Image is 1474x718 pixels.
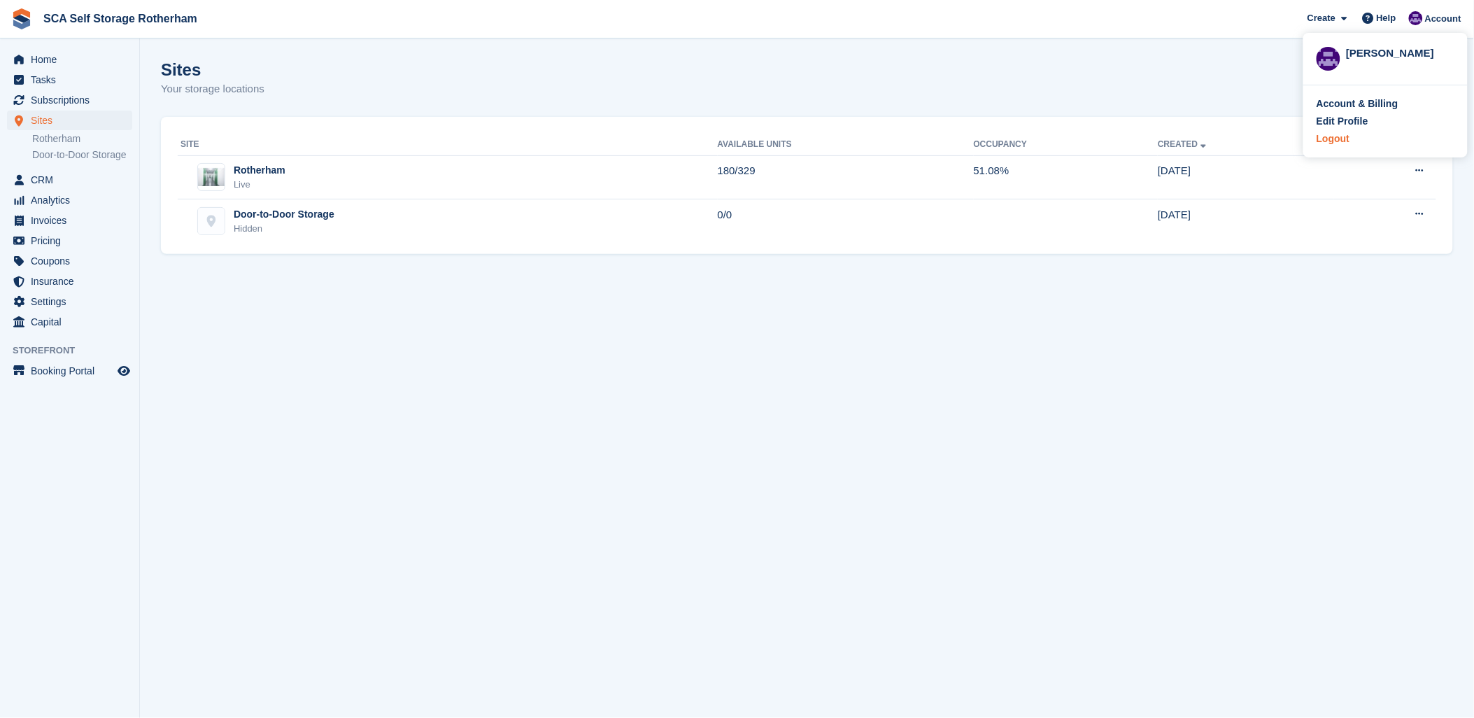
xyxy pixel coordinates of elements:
div: Edit Profile [1317,114,1368,129]
a: menu [7,231,132,251]
a: Rotherham [32,132,132,146]
span: Sites [31,111,115,130]
span: Booking Portal [31,361,115,381]
div: Hidden [234,222,334,236]
span: CRM [31,170,115,190]
div: Account & Billing [1317,97,1398,111]
p: Your storage locations [161,81,264,97]
span: Tasks [31,70,115,90]
a: Door-to-Door Storage [32,148,132,162]
div: Live [234,178,285,192]
span: Subscriptions [31,90,115,110]
td: 0/0 [718,199,974,243]
th: Occupancy [974,134,1158,156]
span: Coupons [31,251,115,271]
a: Created [1158,139,1209,149]
a: menu [7,292,132,311]
span: Settings [31,292,115,311]
span: Create [1308,11,1335,25]
a: SCA Self Storage Rotherham [38,7,203,30]
span: Invoices [31,211,115,230]
td: [DATE] [1158,199,1334,243]
div: Logout [1317,132,1349,146]
img: Door-to-Door Storage site image placeholder [198,208,225,234]
a: menu [7,170,132,190]
a: menu [7,190,132,210]
a: menu [7,211,132,230]
h1: Sites [161,60,264,79]
span: Help [1377,11,1396,25]
a: Account & Billing [1317,97,1454,111]
td: [DATE] [1158,155,1334,199]
span: Insurance [31,272,115,291]
th: Available Units [718,134,974,156]
span: Storefront [13,344,139,358]
td: 51.08% [974,155,1158,199]
a: Logout [1317,132,1454,146]
span: Capital [31,312,115,332]
div: Door-to-Door Storage [234,207,334,222]
a: menu [7,251,132,271]
span: Pricing [31,231,115,251]
a: Edit Profile [1317,114,1454,129]
a: menu [7,111,132,130]
a: menu [7,70,132,90]
span: Account [1425,12,1461,26]
span: Analytics [31,190,115,210]
img: Image of Rotherham site [198,168,225,186]
a: menu [7,361,132,381]
div: [PERSON_NAME] [1346,45,1454,58]
th: Site [178,134,718,156]
img: stora-icon-8386f47178a22dfd0bd8f6a31ec36ba5ce8667c1dd55bd0f319d3a0aa187defe.svg [11,8,32,29]
span: Home [31,50,115,69]
a: menu [7,50,132,69]
a: menu [7,90,132,110]
td: 180/329 [718,155,974,199]
img: Kelly Neesham [1409,11,1423,25]
div: Rotherham [234,163,285,178]
a: Preview store [115,362,132,379]
img: Kelly Neesham [1317,47,1340,71]
a: menu [7,272,132,291]
a: menu [7,312,132,332]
